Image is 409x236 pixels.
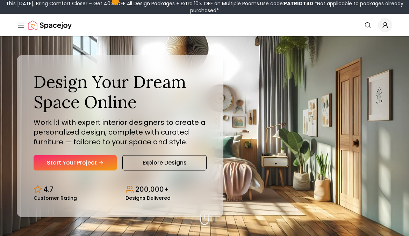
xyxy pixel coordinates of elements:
nav: Global [17,14,392,36]
p: 4.7 [43,184,53,194]
p: 200,000+ [135,184,169,194]
a: Spacejoy [28,18,72,32]
img: Spacejoy Logo [28,18,72,32]
small: Designs Delivered [125,196,171,200]
a: Explore Designs [122,155,206,170]
small: Customer Rating [34,196,77,200]
p: Work 1:1 with expert interior designers to create a personalized design, complete with curated fu... [34,117,207,147]
a: Start Your Project [34,155,117,170]
h1: Design Your Dream Space Online [34,72,207,112]
div: Design stats [34,179,207,200]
